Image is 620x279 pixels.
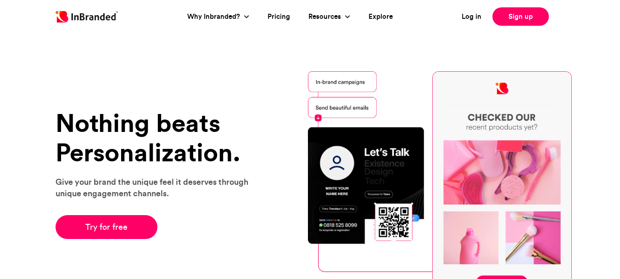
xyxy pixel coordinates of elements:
[369,11,393,22] a: Explore
[187,11,242,22] a: Why Inbranded?
[462,11,481,22] a: Log in
[56,11,118,23] img: Inbranded
[308,11,343,22] a: Resources
[56,215,158,239] a: Try for free
[56,176,260,199] p: Give your brand the unique feel it deserves through unique engagement channels.
[56,108,260,167] h1: Nothing beats Personalization.
[492,7,549,26] a: Sign up
[268,11,290,22] a: Pricing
